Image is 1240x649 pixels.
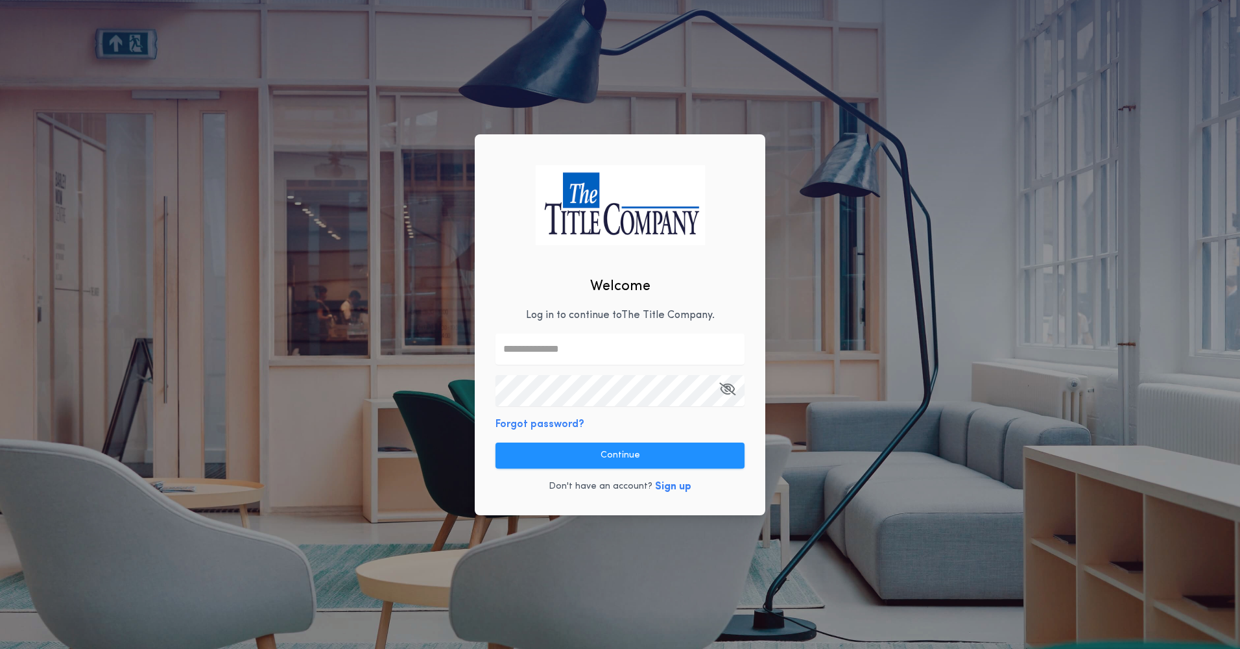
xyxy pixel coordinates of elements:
button: Forgot password? [495,417,584,432]
p: Don't have an account? [549,480,652,493]
button: Sign up [655,479,691,495]
p: Log in to continue to The Title Company . [526,308,715,323]
img: logo [535,165,705,245]
button: Continue [495,443,745,469]
h2: Welcome [590,276,650,297]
